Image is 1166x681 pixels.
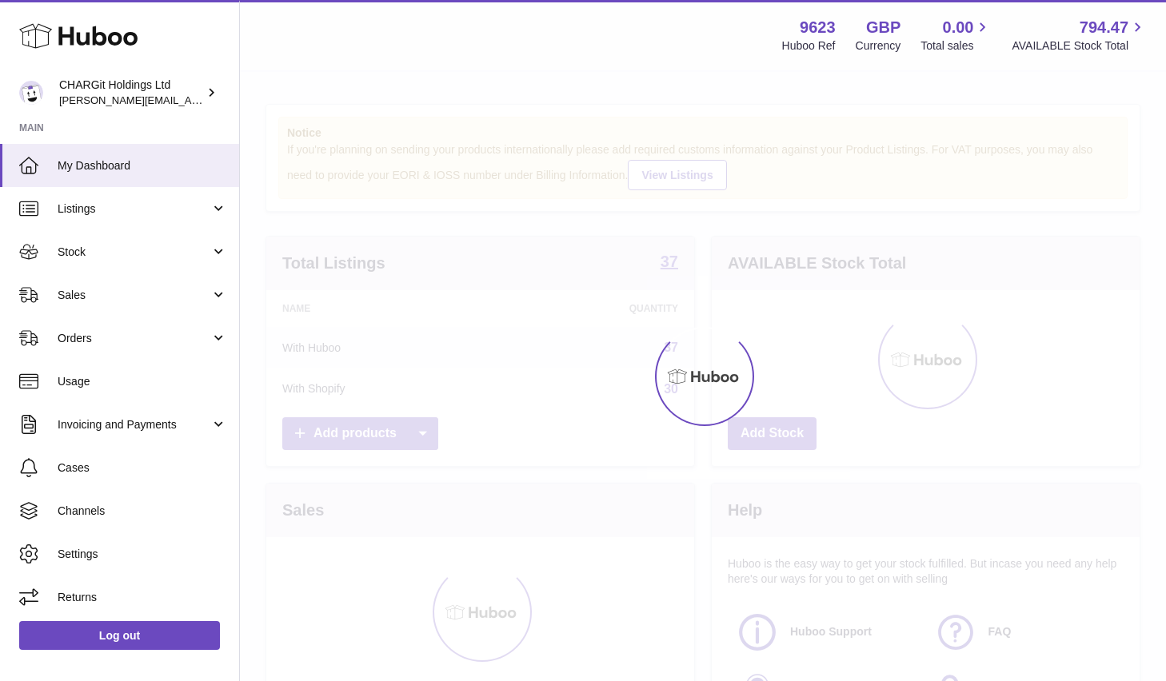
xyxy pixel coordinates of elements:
[1012,17,1147,54] a: 794.47 AVAILABLE Stock Total
[58,417,210,432] span: Invoicing and Payments
[1080,17,1128,38] span: 794.47
[58,201,210,217] span: Listings
[782,38,836,54] div: Huboo Ref
[58,590,227,605] span: Returns
[58,158,227,173] span: My Dashboard
[920,17,992,54] a: 0.00 Total sales
[58,547,227,562] span: Settings
[59,94,321,106] span: [PERSON_NAME][EMAIL_ADDRESS][DOMAIN_NAME]
[59,78,203,108] div: CHARGit Holdings Ltd
[58,504,227,519] span: Channels
[58,331,210,346] span: Orders
[856,38,901,54] div: Currency
[19,81,43,105] img: francesca@chargit.co.uk
[58,288,210,303] span: Sales
[866,17,900,38] strong: GBP
[58,460,227,476] span: Cases
[58,245,210,260] span: Stock
[800,17,836,38] strong: 9623
[943,17,974,38] span: 0.00
[19,621,220,650] a: Log out
[58,374,227,389] span: Usage
[1012,38,1147,54] span: AVAILABLE Stock Total
[920,38,992,54] span: Total sales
